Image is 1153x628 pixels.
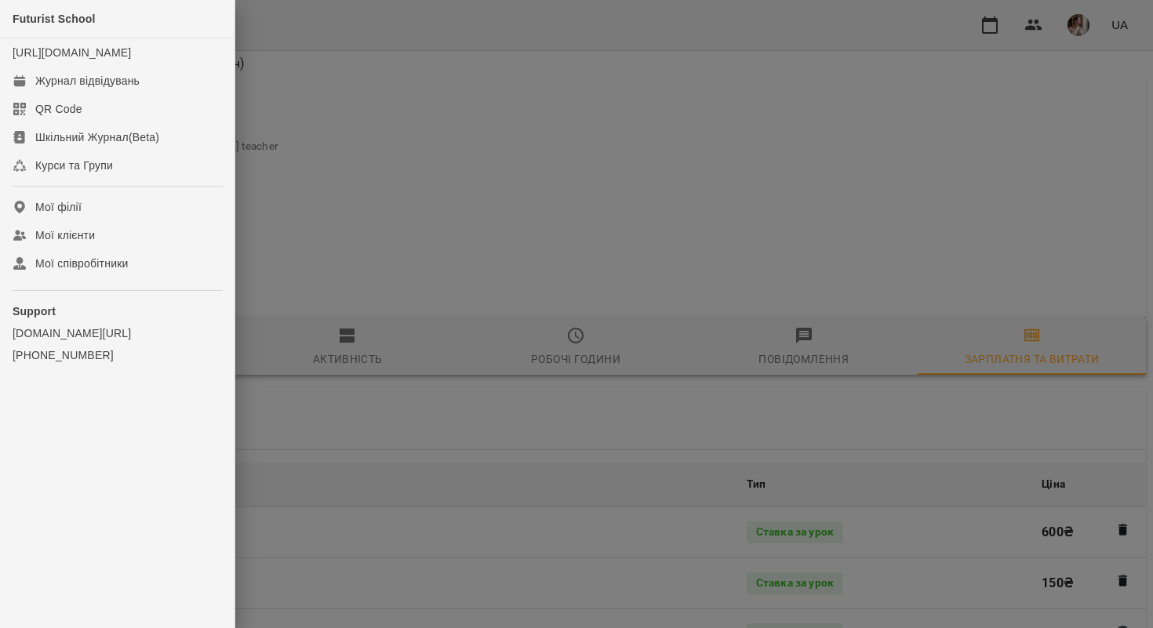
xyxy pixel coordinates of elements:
div: QR Code [35,101,82,117]
a: [URL][DOMAIN_NAME] [13,46,131,59]
div: Мої клієнти [35,227,95,243]
div: Мої філії [35,199,82,215]
a: [DOMAIN_NAME][URL] [13,325,222,341]
div: Журнал відвідувань [35,73,140,89]
div: Мої співробітники [35,256,129,271]
span: Futurist School [13,13,96,25]
a: [PHONE_NUMBER] [13,347,222,363]
div: Курси та Групи [35,158,113,173]
p: Support [13,303,222,319]
div: Шкільний Журнал(Beta) [35,129,159,145]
